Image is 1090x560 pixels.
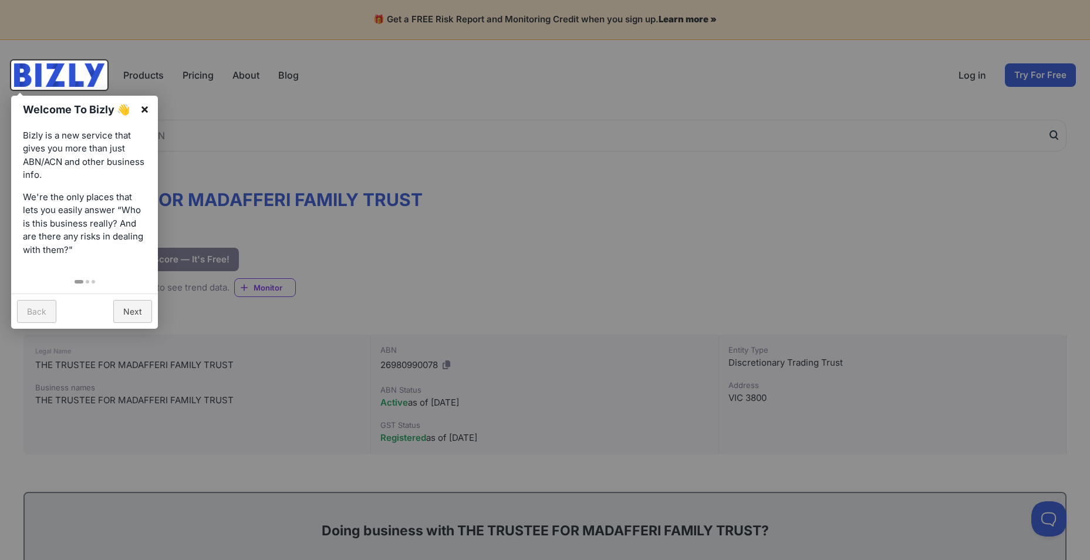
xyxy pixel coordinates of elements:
[23,129,146,182] p: Bizly is a new service that gives you more than just ABN/ACN and other business info.
[17,300,56,323] a: Back
[131,96,158,122] a: ×
[23,102,134,117] h1: Welcome To Bizly 👋
[113,300,152,323] a: Next
[23,191,146,257] p: We're the only places that lets you easily answer “Who is this business really? And are there any...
